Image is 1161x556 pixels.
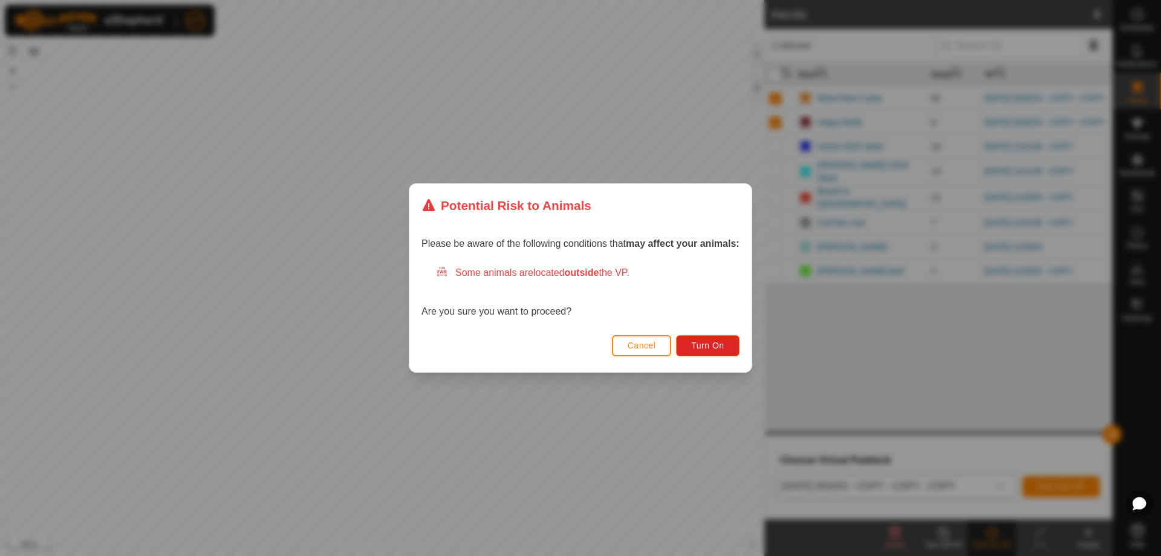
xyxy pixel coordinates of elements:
button: Cancel [612,335,672,356]
span: Turn On [692,341,724,350]
button: Turn On [677,335,740,356]
span: Cancel [628,341,656,350]
strong: may affect your animals: [626,238,740,249]
div: Potential Risk to Animals [421,196,591,215]
span: located the VP. [533,267,629,278]
div: Some animals are [436,266,740,280]
div: Are you sure you want to proceed? [421,266,740,319]
strong: outside [565,267,599,278]
span: Please be aware of the following conditions that [421,238,740,249]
